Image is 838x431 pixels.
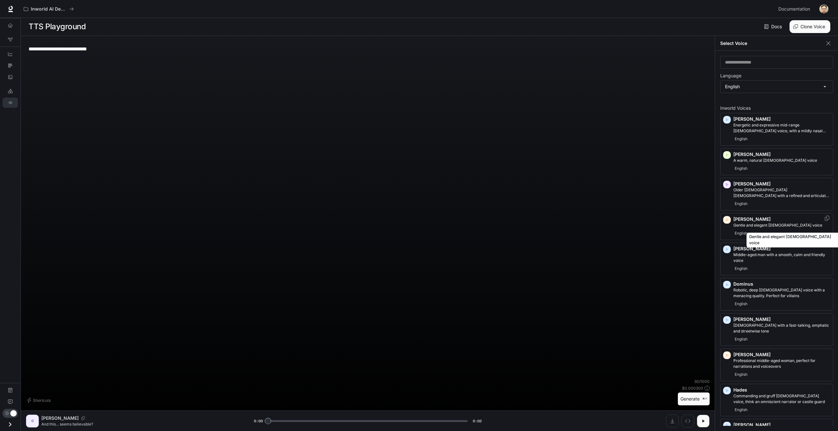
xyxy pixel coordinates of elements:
span: English [733,300,749,308]
a: Overview [3,20,18,30]
a: Documentation [776,3,815,15]
span: Documentation [778,5,810,13]
p: And this... seems believable? [41,421,238,427]
a: Traces [3,60,18,71]
p: Commanding and gruff male voice, think an omniscient narrator or castle guard [733,393,830,405]
p: A warm, natural female voice [733,158,830,163]
span: Dark mode toggle [10,409,17,417]
p: Dominus [733,281,830,287]
a: Docs [763,20,784,33]
button: Generate⌘⏎ [678,392,710,406]
h1: TTS Playground [29,20,86,33]
div: C [27,416,38,426]
button: Copy Voice ID [824,216,830,221]
p: Inworld Voices [720,106,833,110]
a: Documentation [3,385,18,395]
p: Male with a fast-talking, emphatic and streetwise tone [733,323,830,334]
button: Copy Voice ID [79,416,88,420]
p: Energetic and expressive mid-range male voice, with a mildly nasal quality [733,122,830,134]
p: Language [720,73,741,78]
a: Logs [3,72,18,82]
span: English [733,200,749,208]
p: [PERSON_NAME] [733,316,830,323]
span: English [733,265,749,272]
span: 0:00 [254,418,263,424]
button: All workspaces [21,3,77,15]
div: English [721,81,833,93]
a: Feedback [3,397,18,407]
p: Inworld AI Demos [31,6,67,12]
p: [PERSON_NAME] [733,151,830,158]
a: Dashboards [3,49,18,59]
span: English [733,335,749,343]
a: LLM Playground [3,86,18,96]
span: English [733,371,749,378]
p: Professional middle-aged woman, perfect for narrations and voiceovers [733,358,830,369]
p: Older British male with a refined and articulate voice [733,187,830,199]
p: [PERSON_NAME] [733,181,830,187]
p: [PERSON_NAME] [733,422,830,428]
button: Open drawer [3,418,17,431]
button: Download audio [666,415,679,427]
p: $ 0.000300 [682,385,703,391]
p: [PERSON_NAME] [733,351,830,358]
p: [PERSON_NAME] [733,216,830,222]
p: Robotic, deep male voice with a menacing quality. Perfect for villains [733,287,830,299]
button: Inspect [681,415,694,427]
a: TTS Playground [3,98,18,108]
p: ⌘⏎ [702,397,707,401]
p: [PERSON_NAME] [41,415,79,421]
p: 30 / 1000 [694,379,710,384]
button: Clone Voice [790,20,830,33]
span: English [733,406,749,414]
p: [PERSON_NAME] [733,116,830,122]
span: 0:02 [473,418,482,424]
button: User avatar [817,3,830,15]
span: English [733,135,749,143]
button: Shortcuts [26,395,53,405]
p: Gentle and elegant female voice [733,222,830,228]
a: Graph Registry [3,34,18,45]
img: User avatar [819,4,828,13]
p: Middle-aged man with a smooth, calm and friendly voice [733,252,830,263]
p: [PERSON_NAME] [733,246,830,252]
span: English [733,229,749,237]
span: English [733,165,749,172]
p: Hades [733,387,830,393]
